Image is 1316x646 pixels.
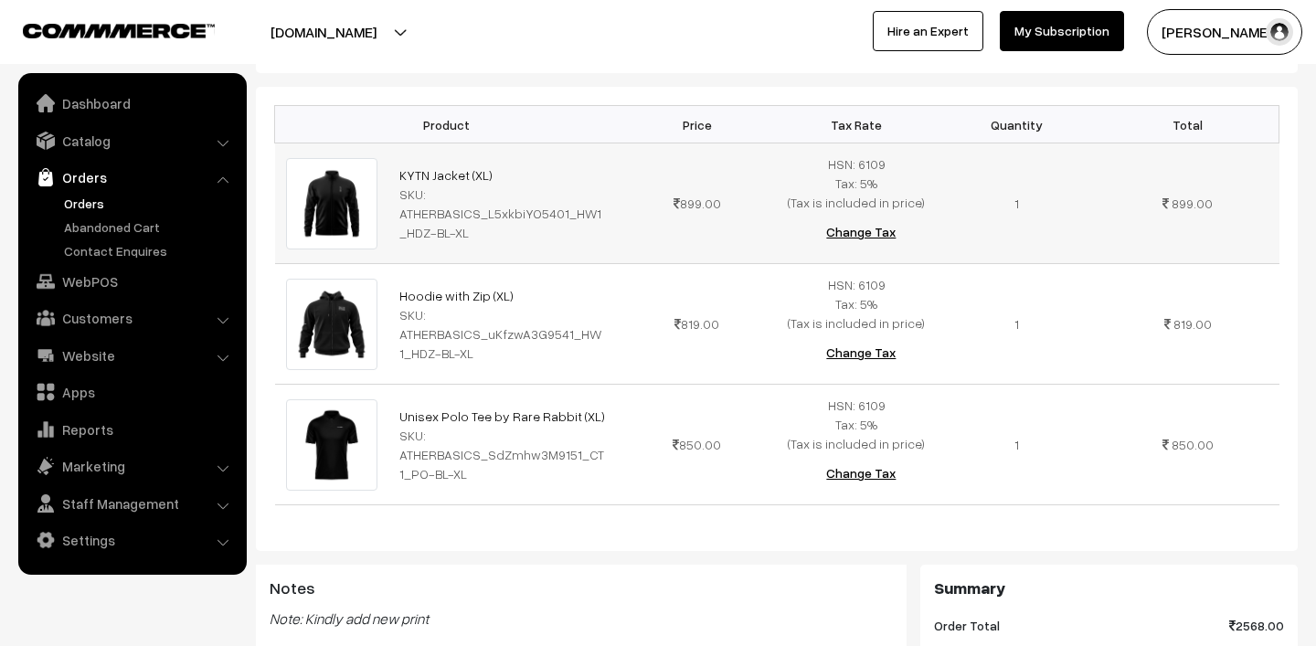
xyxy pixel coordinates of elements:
[270,578,893,598] h3: Notes
[1266,18,1293,46] img: user
[1000,11,1124,51] a: My Subscription
[812,333,910,373] button: Change Tax
[23,413,240,446] a: Reports
[286,279,378,371] img: 1718368857792517095431067363Courage-is-Destiny-2.png
[23,339,240,372] a: Website
[23,161,240,194] a: Orders
[59,194,240,213] a: Orders
[812,453,910,493] button: Change Tax
[673,437,721,452] span: 850.00
[23,376,240,408] a: Apps
[23,524,240,556] a: Settings
[777,106,937,143] th: Tax Rate
[23,302,240,334] a: Customers
[937,106,1097,143] th: Quantity
[23,487,240,520] a: Staff Management
[1014,316,1019,332] span: 1
[1173,316,1212,332] span: 819.00
[399,426,606,483] div: SKU: ATHERBASICS_SdZmhw3M9151_CT1_PO-BL-XL
[399,305,606,363] div: SKU: ATHERBASICS_uKfzwA3G9541_HW1_HDZ-BL-XL
[812,212,910,252] button: Change Tax
[23,450,240,482] a: Marketing
[788,397,925,451] span: HSN: 6109 Tax: 5% (Tax is included in price)
[23,87,240,120] a: Dashboard
[286,158,378,250] img: 1718368657465017095389226246Hoodie-ather.png
[59,241,240,260] a: Contact Enquires
[23,124,240,157] a: Catalog
[207,9,440,55] button: [DOMAIN_NAME]
[617,106,777,143] th: Price
[934,578,1284,598] h3: Summary
[674,316,719,332] span: 819.00
[1229,616,1284,635] span: 2568.00
[1147,9,1302,55] button: [PERSON_NAME]
[275,106,618,143] th: Product
[23,24,215,37] img: COMMMERCE
[23,265,240,298] a: WebPOS
[1172,437,1214,452] span: 850.00
[1097,106,1279,143] th: Total
[399,185,606,242] div: SKU: ATHERBASICS_L5xkbiYO5401_HW1_HDZ-BL-XL
[399,288,514,303] a: Hoodie with Zip (XL)
[399,408,605,424] a: Unisex Polo Tee by Rare Rabbit (XL)
[399,167,493,183] a: KYTN Jacket (XL)
[270,608,893,630] blockquote: Note: Kindly add new print
[934,616,1000,635] span: Order Total
[23,18,183,40] a: COMMMERCE
[873,11,983,51] a: Hire an Expert
[788,156,925,210] span: HSN: 6109 Tax: 5% (Tax is included in price)
[674,196,721,211] span: 899.00
[788,277,925,331] span: HSN: 6109 Tax: 5% (Tax is included in price)
[59,217,240,237] a: Abandoned Cart
[286,399,378,492] img: 1718369065655917095408721972Ather-polo.png
[1014,196,1019,211] span: 1
[1014,437,1019,452] span: 1
[1172,196,1213,211] span: 899.00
